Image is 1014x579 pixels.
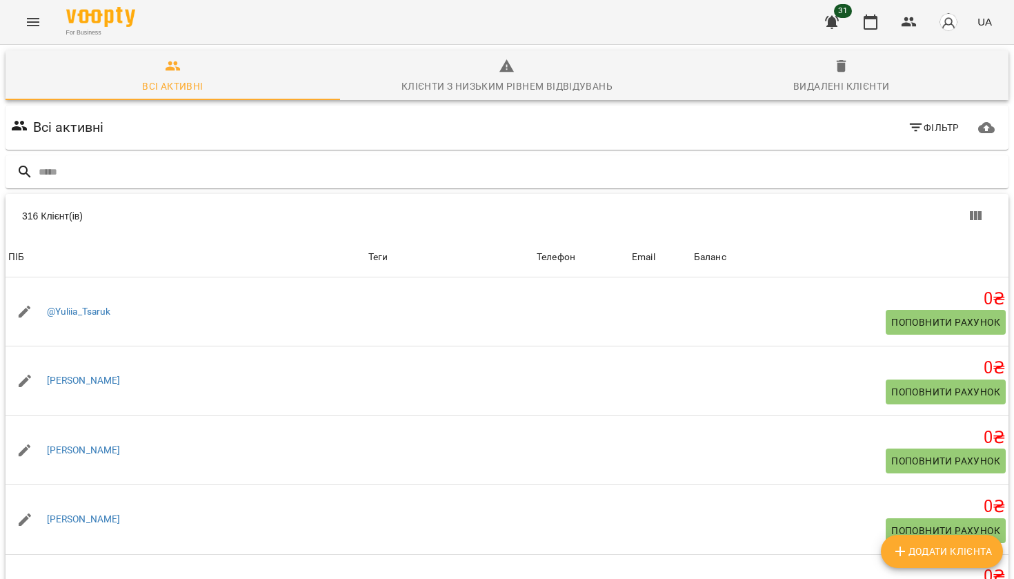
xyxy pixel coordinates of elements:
span: For Business [66,28,135,37]
div: Sort [537,249,575,266]
div: Sort [8,249,24,266]
h5: 0 ₴ [694,288,1006,310]
div: Клієнти з низьким рівнем відвідувань [401,78,613,95]
span: Телефон [537,249,626,266]
div: Всі активні [142,78,203,95]
a: [PERSON_NAME] [47,513,121,527]
a: @Yuliia_Tsaruk [47,305,111,319]
div: Sort [632,249,655,266]
button: Поповнити рахунок [886,518,1006,543]
button: Фільтр [902,115,965,140]
span: Поповнити рахунок [891,453,1000,469]
h6: Всі активні [33,117,104,138]
div: Видалені клієнти [793,78,889,95]
span: Email [632,249,688,266]
span: Поповнити рахунок [891,522,1000,539]
div: Table Toolbar [6,194,1008,238]
div: Sort [694,249,726,266]
h5: 0 ₴ [694,427,1006,449]
span: Поповнити рахунок [891,314,1000,331]
span: 31 [834,4,852,18]
button: Menu [17,6,50,39]
a: [PERSON_NAME] [47,444,121,458]
span: ПІБ [8,249,363,266]
button: Поповнити рахунок [886,449,1006,473]
div: Теги [368,249,531,266]
img: avatar_s.png [939,12,958,32]
span: UA [977,14,992,29]
h5: 0 ₴ [694,357,1006,379]
a: [PERSON_NAME] [47,374,121,388]
span: Баланс [694,249,1006,266]
button: Поповнити рахунок [886,310,1006,335]
span: Додати клієнта [892,543,992,560]
span: Поповнити рахунок [891,384,1000,400]
div: Email [632,249,655,266]
button: Поповнити рахунок [886,380,1006,404]
span: Фільтр [908,119,960,136]
img: Voopty Logo [66,7,135,27]
button: UA [972,9,997,35]
button: Показати колонки [959,199,992,233]
button: Додати клієнта [881,535,1003,568]
div: 316 Клієнт(ів) [22,209,521,223]
div: ПІБ [8,249,24,266]
div: Баланс [694,249,726,266]
div: Телефон [537,249,575,266]
h5: 0 ₴ [694,496,1006,518]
